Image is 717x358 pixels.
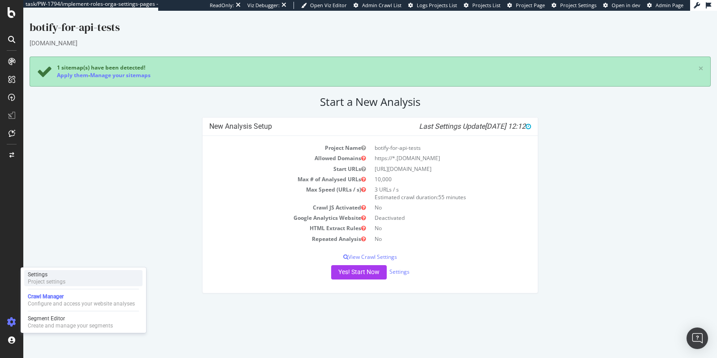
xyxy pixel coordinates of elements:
td: Max # of Analysed URLs [186,163,347,174]
td: 3 URLs / s Estimated crawl duration: [347,174,508,192]
td: Repeated Analysis [186,223,347,233]
p: View Crawl Settings [186,242,508,250]
td: Max Speed (URLs / s) [186,174,347,192]
a: Admin Page [647,2,683,9]
td: Start URLs [186,153,347,163]
td: botify-for-api-tests [347,132,508,142]
h2: Start a New Analysis [6,85,687,97]
a: Segment EditorCreate and manage your segments [24,314,143,330]
span: Open Viz Editor [310,2,347,9]
span: Admin Page [656,2,683,9]
div: Open Intercom Messenger [687,327,708,349]
div: [DOMAIN_NAME] [6,28,687,37]
span: Project Settings [560,2,596,9]
a: Open in dev [603,2,640,9]
a: Settings [366,257,386,265]
span: Projects List [472,2,501,9]
i: Last Settings Update [396,111,508,120]
div: Create and manage your segments [28,322,113,329]
td: Deactivated [347,202,508,212]
td: HTML Extract Rules [186,212,347,223]
a: Project Page [507,2,545,9]
a: Manage your sitemaps [67,61,127,68]
div: botify-for-api-tests [6,9,687,28]
td: Allowed Domains [186,142,347,153]
div: Settings [28,271,65,278]
td: Google Analytics Website [186,202,347,212]
span: Logs Projects List [417,2,457,9]
td: Crawl JS Activated [186,192,347,202]
a: Projects List [464,2,501,9]
td: No [347,223,508,233]
button: Yes! Start Now [308,254,363,269]
td: Project Name [186,132,347,142]
div: Configure and access your website analyses [28,300,135,307]
a: Logs Projects List [408,2,457,9]
span: [DATE] 12:12 [462,111,508,120]
a: Admin Crawl List [354,2,402,9]
h4: New Analysis Setup [186,111,508,120]
td: https://*.[DOMAIN_NAME] [347,142,508,153]
span: Admin Crawl List [362,2,402,9]
div: ReadOnly: [210,2,234,9]
span: 1 sitemap(s) have been detected! [34,53,122,61]
td: No [347,212,508,223]
div: Project settings [28,278,65,285]
a: Project Settings [552,2,596,9]
div: - [34,61,127,68]
span: Open in dev [612,2,640,9]
td: No [347,192,508,202]
a: Apply them [34,61,65,68]
td: 10,000 [347,163,508,174]
span: 55 minutes [415,183,443,190]
div: Segment Editor [28,315,113,322]
div: Viz Debugger: [247,2,280,9]
a: Open Viz Editor [301,2,347,9]
td: [URL][DOMAIN_NAME] [347,153,508,163]
a: × [675,53,680,62]
a: Crawl ManagerConfigure and access your website analyses [24,292,143,308]
div: Crawl Manager [28,293,135,300]
a: SettingsProject settings [24,270,143,286]
span: Project Page [516,2,545,9]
